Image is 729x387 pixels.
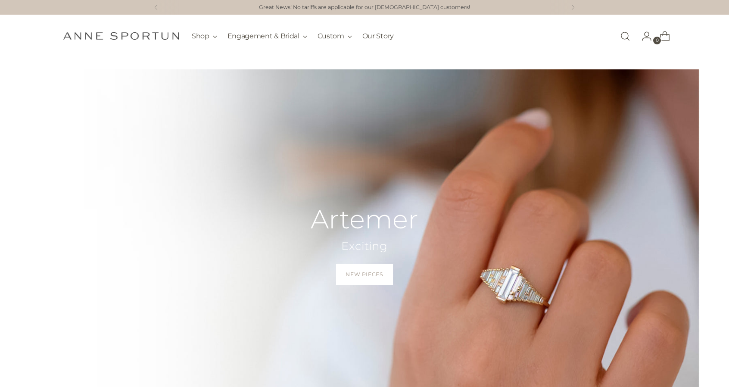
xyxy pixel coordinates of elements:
button: Shop [192,27,217,46]
h2: Artemer [311,205,418,234]
a: Open search modal [617,28,634,45]
h2: Exciting [311,239,418,254]
span: 0 [653,37,661,44]
a: Open cart modal [653,28,670,45]
button: Engagement & Bridal [227,27,307,46]
span: New Pieces [346,271,383,278]
a: Our Story [362,27,394,46]
a: Anne Sportun Fine Jewellery [63,32,179,40]
button: Custom [318,27,352,46]
a: New Pieces [336,264,393,285]
a: Go to the account page [635,28,652,45]
a: Great News! No tariffs are applicable for our [DEMOGRAPHIC_DATA] customers! [259,3,470,12]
